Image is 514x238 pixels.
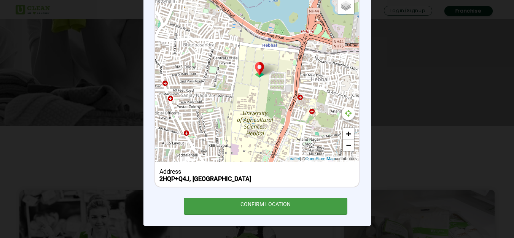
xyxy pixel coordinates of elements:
[343,128,354,140] a: Zoom in
[184,198,348,215] div: CONFIRM LOCATION
[159,168,355,175] div: Address
[159,175,251,182] b: 2HQP+Q4J, [GEOGRAPHIC_DATA]
[287,155,300,162] a: Leaflet
[285,155,358,162] div: | © contributors
[305,155,335,162] a: OpenStreetMap
[343,140,354,151] a: Zoom out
